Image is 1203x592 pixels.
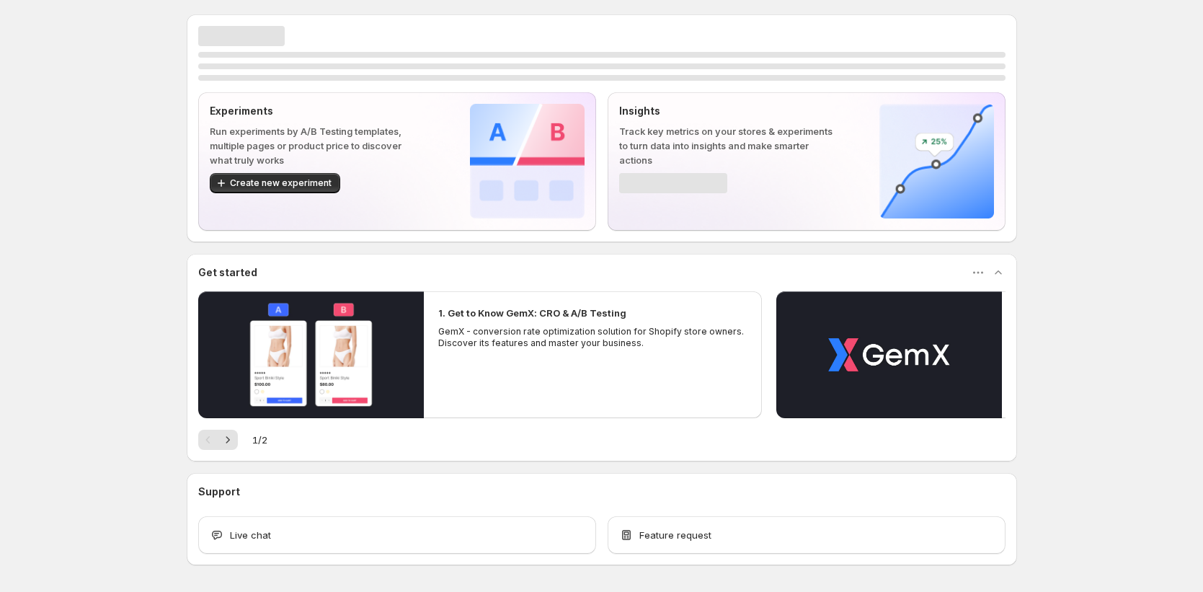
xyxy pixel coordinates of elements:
[210,173,340,193] button: Create new experiment
[218,430,238,450] button: Next
[438,326,748,349] p: GemX - conversion rate optimization solution for Shopify store owners. Discover its features and ...
[198,265,257,280] h3: Get started
[252,433,267,447] span: 1 / 2
[198,485,240,499] h3: Support
[776,291,1002,418] button: Play video
[619,124,833,167] p: Track key metrics on your stores & experiments to turn data into insights and make smarter actions
[210,104,424,118] p: Experiments
[879,104,994,218] img: Insights
[639,528,711,542] span: Feature request
[230,528,271,542] span: Live chat
[198,430,238,450] nav: Pagination
[198,291,424,418] button: Play video
[210,124,424,167] p: Run experiments by A/B Testing templates, multiple pages or product price to discover what truly ...
[470,104,585,218] img: Experiments
[230,177,332,189] span: Create new experiment
[619,104,833,118] p: Insights
[438,306,626,320] h2: 1. Get to Know GemX: CRO & A/B Testing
